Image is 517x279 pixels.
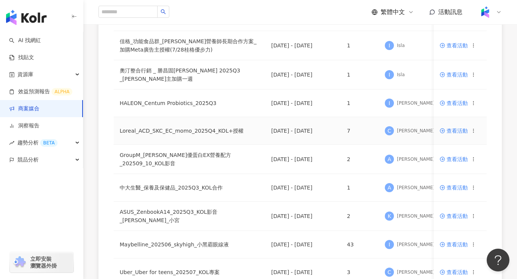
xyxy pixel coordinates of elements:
a: 查看活動 [440,72,468,77]
span: I [389,71,390,79]
td: 43 [341,231,379,259]
span: rise [9,140,14,146]
td: [DATE] - [DATE] [265,145,341,174]
span: C [387,127,391,135]
td: 中大生醫_保養及保健品_2025Q3_KOL合作 [114,174,265,202]
a: searchAI 找網紅 [9,37,41,44]
span: A [387,183,391,192]
a: 查看活動 [440,128,468,133]
a: 查看活動 [440,185,468,190]
span: 繁體中文 [381,8,405,16]
span: I [389,240,390,249]
td: 佳格_功能食品群_[PERSON_NAME]營養師長期合作方案_加購Meta廣告主授權(7/28桂格優步力) [114,31,265,60]
a: 查看活動 [440,242,468,247]
div: [PERSON_NAME] [397,100,435,107]
span: C [387,268,391,276]
span: A [387,155,391,163]
td: HALEON_Centum Probiotics_2025Q3 [114,89,265,117]
span: 趨勢分析 [17,134,58,151]
span: K [387,212,391,220]
td: GroupM_[PERSON_NAME]優蛋白EX營養配方_202509_10_KOL影音 [114,145,265,174]
a: 找貼文 [9,54,34,61]
td: 1 [341,60,379,89]
div: [PERSON_NAME] [397,241,435,248]
a: 洞察報告 [9,122,39,130]
a: 查看活動 [440,270,468,275]
span: 立即安裝 瀏覽器外掛 [30,255,57,269]
td: 7 [341,117,379,145]
td: [DATE] - [DATE] [265,89,341,117]
span: search [161,9,166,14]
td: 1 [341,89,379,117]
td: 奧汀整合行銷 _ 勝昌固[PERSON_NAME] 2025Q3 _[PERSON_NAME]主加購一週 [114,60,265,89]
a: chrome extension立即安裝 瀏覽器外掛 [10,252,73,273]
div: [PERSON_NAME] [397,213,435,219]
div: [PERSON_NAME] [397,128,435,134]
div: Isla [397,42,405,49]
a: 商案媒合 [9,105,39,113]
div: [PERSON_NAME].yang [397,156,447,163]
a: 查看活動 [440,43,468,48]
td: [DATE] - [DATE] [265,60,341,89]
td: 1 [341,31,379,60]
div: BETA [40,139,58,147]
td: Loreal_ACD_SKC_EC_momo_2025Q4_KOL+授權 [114,117,265,145]
td: ASUS_ZenbookA14_2025Q3_KOL影音_[PERSON_NAME]_小宮 [114,202,265,231]
iframe: Help Scout Beacon - Open [487,249,509,271]
td: 2 [341,145,379,174]
img: chrome extension [12,256,27,268]
span: 競品分析 [17,151,39,168]
td: 1 [341,174,379,202]
img: logo [6,10,47,25]
td: Maybelline_202506_skyhigh_小黑霸眼線液 [114,231,265,259]
span: 資源庫 [17,66,33,83]
span: 活動訊息 [438,8,462,16]
td: [DATE] - [DATE] [265,202,341,231]
div: [PERSON_NAME] [397,269,435,276]
a: 查看活動 [440,100,468,106]
div: Isla [397,72,405,78]
td: 2 [341,202,379,231]
td: [DATE] - [DATE] [265,31,341,60]
a: 查看活動 [440,157,468,162]
img: Kolr%20app%20icon%20%281%29.png [478,5,492,19]
span: I [389,41,390,50]
span: I [389,99,390,107]
td: [DATE] - [DATE] [265,174,341,202]
td: [DATE] - [DATE] [265,117,341,145]
a: 效益預測報告ALPHA [9,88,72,96]
a: 查看活動 [440,213,468,219]
td: [DATE] - [DATE] [265,231,341,259]
div: [PERSON_NAME].yang [397,185,447,191]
